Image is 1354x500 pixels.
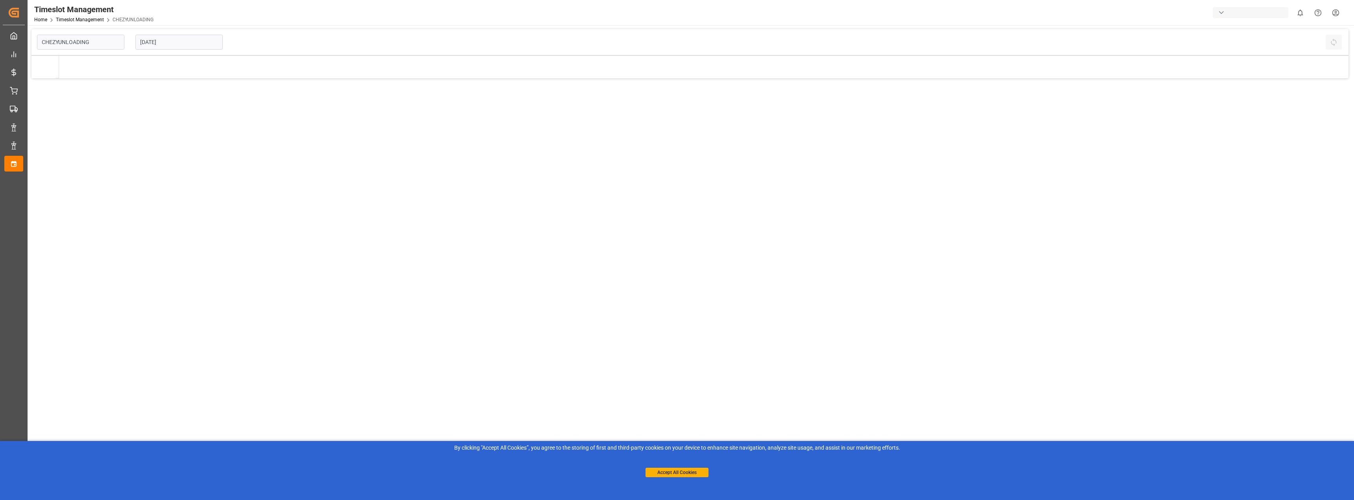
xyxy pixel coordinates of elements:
a: Home [34,17,47,22]
div: Timeslot Management [34,4,154,15]
button: Help Center [1309,4,1327,22]
input: Type to search/select [37,35,124,50]
div: By clicking "Accept All Cookies”, you agree to the storing of first and third-party cookies on yo... [6,444,1348,452]
a: Timeslot Management [56,17,104,22]
input: DD.MM.YYYY [135,35,223,50]
button: Accept All Cookies [646,468,708,477]
button: show 0 new notifications [1291,4,1309,22]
